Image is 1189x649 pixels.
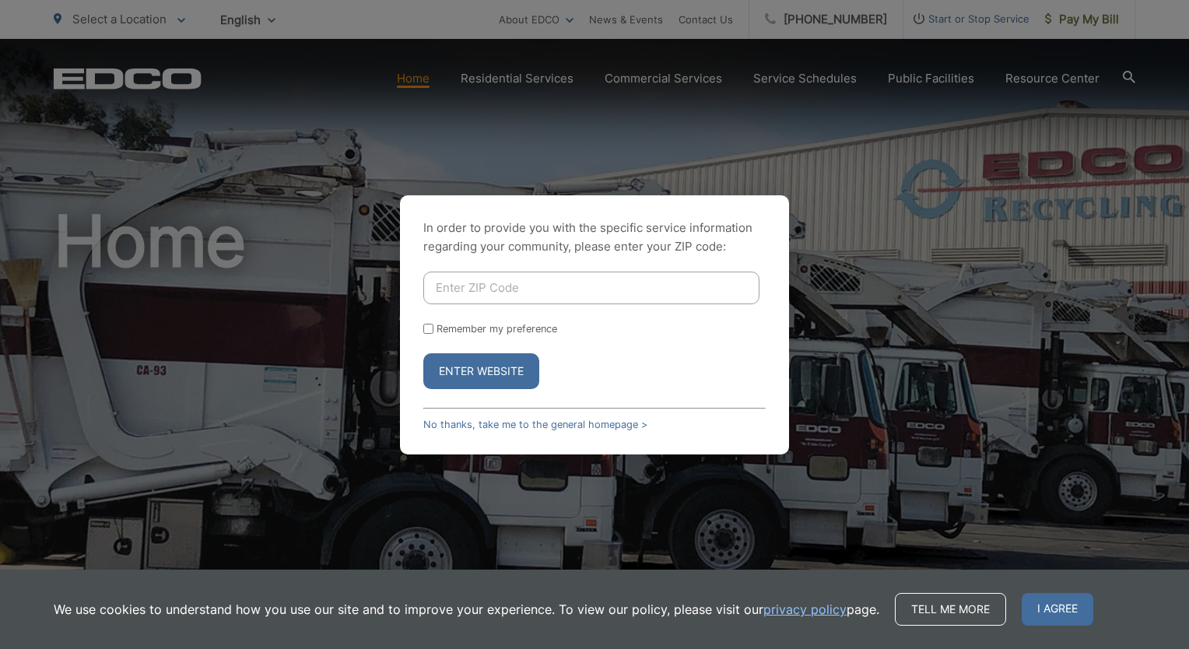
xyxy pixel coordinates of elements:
button: Enter Website [423,353,539,389]
p: In order to provide you with the specific service information regarding your community, please en... [423,219,766,256]
label: Remember my preference [437,323,557,335]
a: No thanks, take me to the general homepage > [423,419,647,430]
span: I agree [1022,593,1093,626]
a: Tell me more [895,593,1006,626]
input: Enter ZIP Code [423,272,759,304]
a: privacy policy [763,600,847,619]
p: We use cookies to understand how you use our site and to improve your experience. To view our pol... [54,600,879,619]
